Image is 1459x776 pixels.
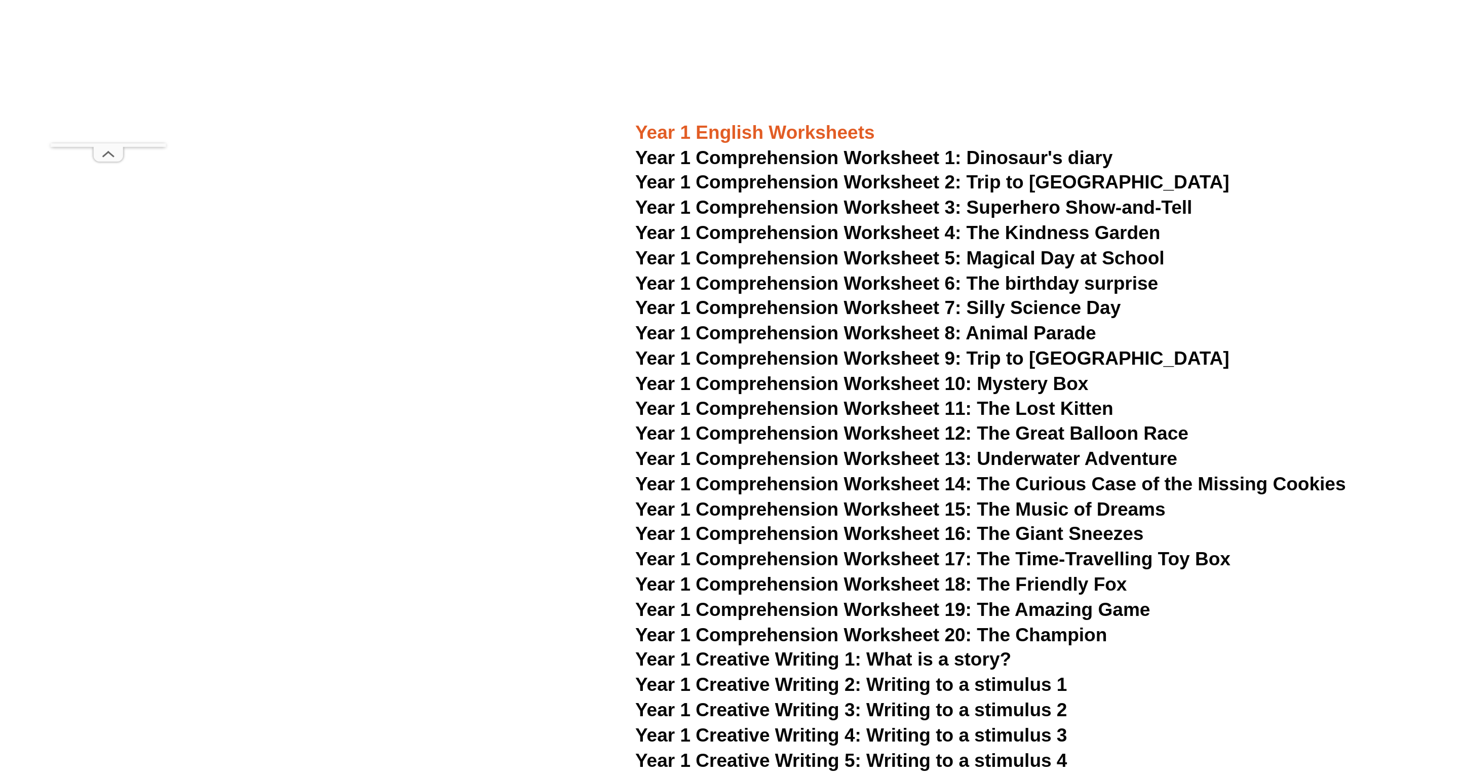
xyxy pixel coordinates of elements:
[446,422,813,437] a: Year 1 Comprehension Worksheet 6: The birthday surprise
[446,91,581,106] span: Kinder Worksheet 38:
[446,527,834,542] a: Year 1 Comprehension Worksheet 12: The Great Balloon Race
[446,20,830,35] a: Kinder Worksheet 34:Capital Letters at the Start of Sentences
[446,334,781,349] a: Year 1 Comprehension Worksheet 1: Dinosaur's diary
[446,510,781,525] a: Year 1 Comprehension Worksheet 11: The Lost Kitten
[446,457,769,472] a: Year 1 Comprehension Worksheet 8: Animal Parade
[446,56,581,71] span: Kinder Worksheet 36:
[446,386,814,402] a: Year 1 Comprehension Worksheet 4: The Kindness Garden
[446,369,837,384] a: Year 1 Comprehension Worksheet 3: Superhero Show-and-Tell
[446,598,802,613] a: Year 1 Comprehension Worksheet 16: The Giant Sneezes
[446,669,777,684] a: Year 1 Comprehension Worksheet 20: The Champion
[446,721,749,736] a: Year 1 Creative Writing 3: Writing to a stimulus 2
[446,108,581,124] span: Kinder Worksheet 39:
[446,563,944,578] a: Year 1 Comprehension Worksheet 14: The Curious Case of the Missing Cookies
[446,73,802,89] a: Kinder Worksheet 37:Matching Shapes with Their Names
[446,3,581,18] span: Kinder Worksheet 33:
[446,3,777,18] a: Kinder Worksheet 33:Word Scramble (Simple Words)
[446,686,710,701] a: Year 1 Creative Writing 1: What is a story?
[446,126,581,141] span: Kinder Worksheet 40:
[446,439,787,454] a: Year 1 Comprehension Worksheet 7: Silly Science Day
[446,73,581,89] span: Kinder Worksheet 37:
[446,126,742,141] a: Kinder Worksheet 40:Simple Compound Words
[446,739,749,754] a: Year 1 Creative Writing 4: Writing to a stimulus 3
[446,633,791,648] a: Year 1 Comprehension Worksheet 18: The Friendly Fox
[446,404,817,419] a: Year 1 Comprehension Worksheet 5: Magical Day at School
[446,615,864,631] a: Year 1 Comprehension Worksheet 17: The Time-Travelling Toy Box
[446,757,749,772] a: Year 1 Creative Writing 5: Writing to a stimulus 4
[446,20,581,35] span: Kinder Worksheet 34:
[35,27,117,331] iframe: Advertisement
[446,91,737,106] a: Kinder Worksheet 38:Days and Months Names
[446,316,1013,333] h3: Year 1 English Worksheets
[446,38,581,53] span: Kinder Worksheet 35:
[446,704,749,719] a: Year 1 Creative Writing 2: Writing to a stimulus 1
[446,143,1013,290] iframe: Advertisement
[446,56,752,71] a: Kinder Worksheet 36:Identifying Common Words
[446,492,764,508] a: Year 1 Comprehension Worksheet 10: Mystery Box
[446,351,863,366] a: Year 1 Comprehension Worksheet 2: Trip to [GEOGRAPHIC_DATA]
[446,108,672,124] a: Kinder Worksheet 39:Simple Plurals
[446,580,818,596] a: Year 1 Comprehension Worksheet 15: The Music of Dreams
[446,475,863,490] a: Year 1 Comprehension Worksheet 9: Trip to [GEOGRAPHIC_DATA]
[1241,662,1459,776] iframe: Chat Widget
[446,545,826,560] a: Year 1 Comprehension Worksheet 13: Underwater Adventure
[446,651,807,666] a: Year 1 Comprehension Worksheet 19: The Amazing Game
[446,38,933,53] a: Kinder Worksheet 35:End Punctuation (Full Stop, Question [PERSON_NAME])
